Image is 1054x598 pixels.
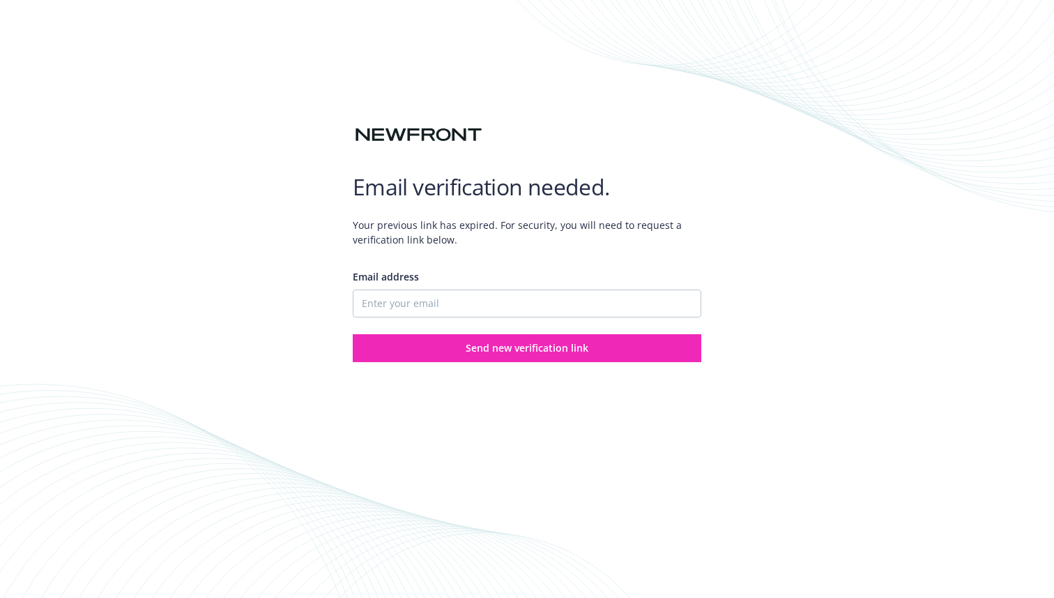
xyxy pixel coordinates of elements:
[353,207,701,258] span: Your previous link has expired. For security, you will need to request a verification link below.
[353,123,484,147] img: Newfront logo
[353,290,701,317] input: Enter your email
[353,173,701,201] h1: Email verification needed.
[466,341,588,354] span: Send new verification link
[353,270,419,283] span: Email address
[353,334,701,362] button: Send new verification link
